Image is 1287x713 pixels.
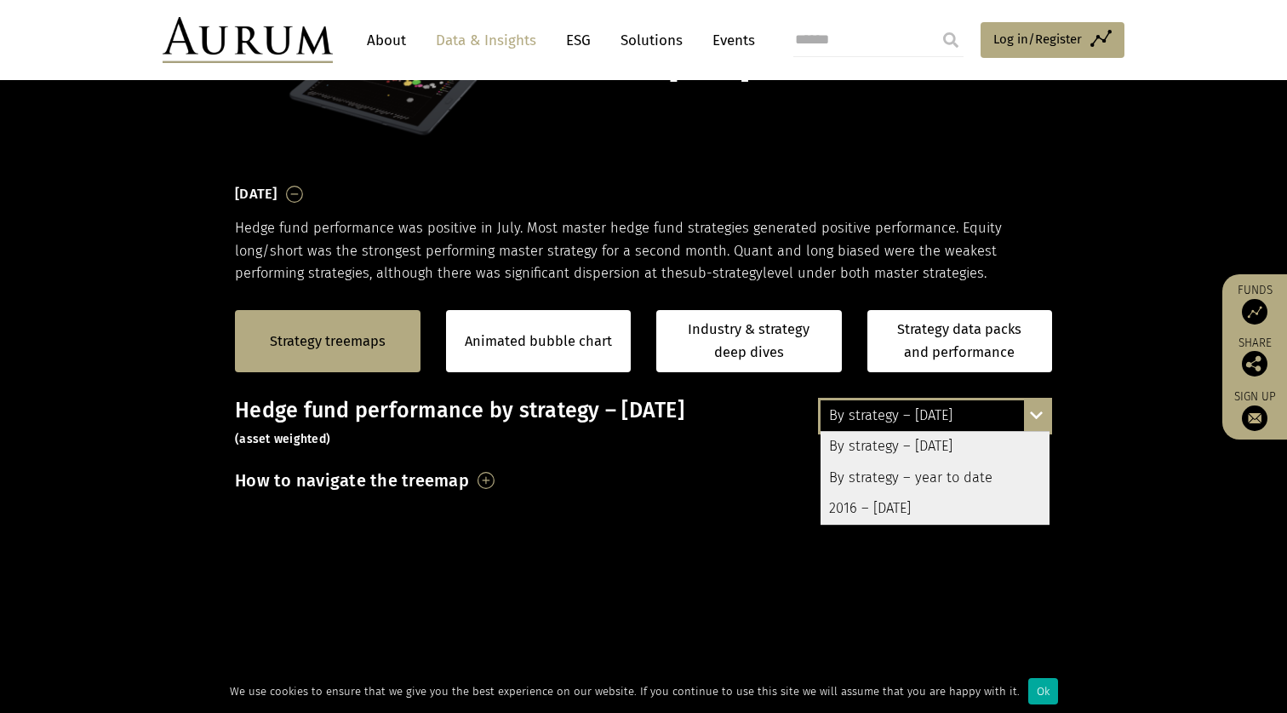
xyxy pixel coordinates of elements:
[1231,337,1278,377] div: Share
[821,463,1050,493] div: By strategy – year to date
[1242,299,1267,325] img: Access Funds
[235,398,1052,449] h3: Hedge fund performance by strategy – [DATE]
[235,466,469,495] h3: How to navigate the treemap
[821,400,1050,431] div: By strategy – [DATE]
[934,23,968,57] input: Submit
[704,25,755,56] a: Events
[1028,678,1058,704] div: Ok
[683,265,763,281] span: sub-strategy
[358,25,415,56] a: About
[163,17,333,63] img: Aurum
[1242,351,1267,377] img: Share this post
[867,310,1053,372] a: Strategy data packs and performance
[821,432,1050,463] div: By strategy – [DATE]
[235,432,330,446] small: (asset weighted)
[656,310,842,372] a: Industry & strategy deep dives
[465,331,612,353] a: Animated bubble chart
[1242,405,1267,431] img: Sign up to our newsletter
[821,493,1050,524] div: 2016 – [DATE]
[993,29,1082,49] span: Log in/Register
[612,25,691,56] a: Solutions
[235,181,277,207] h3: [DATE]
[427,25,545,56] a: Data & Insights
[981,22,1124,58] a: Log in/Register
[270,331,386,353] a: Strategy treemaps
[1231,389,1278,431] a: Sign up
[558,25,599,56] a: ESG
[235,217,1052,285] p: Hedge fund performance was positive in July. Most master hedge fund strategies generated positive...
[1231,283,1278,325] a: Funds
